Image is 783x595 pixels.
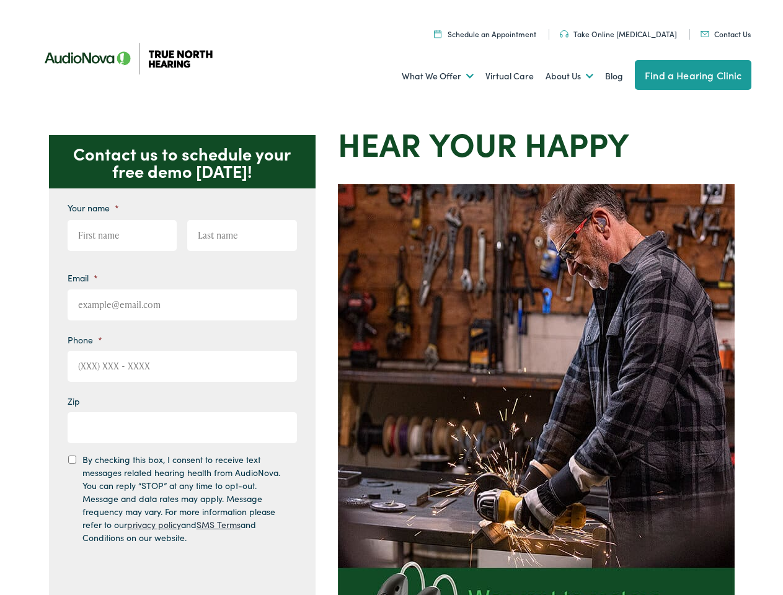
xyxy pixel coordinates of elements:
label: Phone [68,334,102,345]
a: Virtual Care [485,53,534,99]
a: Find a Hearing Clinic [635,60,751,90]
label: Zip [68,395,80,407]
a: What We Offer [402,53,474,99]
input: (XXX) XXX - XXXX [68,351,297,382]
img: Mail icon in color code ffb348, used for communication purposes [701,31,709,37]
a: Blog [605,53,623,99]
p: Contact us to schedule your free demo [DATE]! [49,135,316,188]
img: Icon symbolizing a calendar in color code ffb348 [434,30,441,38]
a: About Us [546,53,593,99]
strong: your Happy [429,120,629,165]
a: Contact Us [701,29,751,39]
input: Last name [187,220,297,251]
input: example@email.com [68,289,297,320]
strong: Hear [338,120,421,165]
a: Schedule an Appointment [434,29,536,39]
label: By checking this box, I consent to receive text messages related hearing health from AudioNova. Y... [82,453,286,544]
a: SMS Terms [197,518,241,531]
label: Email [68,272,98,283]
input: First name [68,220,177,251]
img: Headphones icon in color code ffb348 [560,30,568,38]
a: Take Online [MEDICAL_DATA] [560,29,677,39]
label: Your name [68,202,119,213]
a: privacy policy [127,518,181,531]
